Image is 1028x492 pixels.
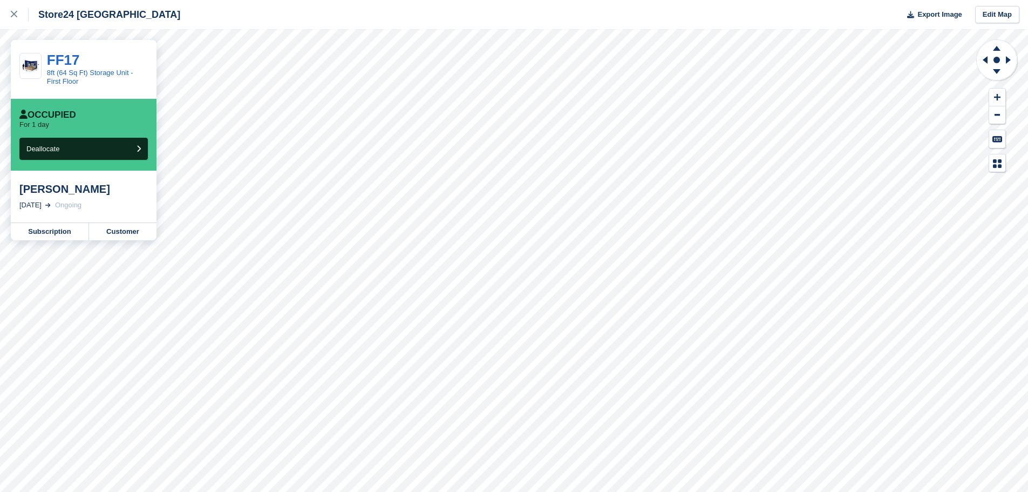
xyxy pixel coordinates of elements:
[20,58,41,73] img: 8ft%20container%20Image.jpg
[19,183,148,196] div: [PERSON_NAME]
[989,106,1005,124] button: Zoom Out
[917,9,962,20] span: Export Image
[19,120,49,129] p: For 1 day
[89,223,156,240] a: Customer
[26,145,59,153] span: Deallocate
[19,138,148,160] button: Deallocate
[45,203,51,207] img: arrow-right-light-icn-cde0832a797a2874e46488d9cf13f60e5c3a73dbe684e267c42b8395dfbc2abf.svg
[47,69,133,85] a: 8ft (64 Sq Ft) Storage Unit - First Floor
[11,223,89,240] a: Subscription
[989,89,1005,106] button: Zoom In
[989,154,1005,172] button: Map Legend
[55,200,81,211] div: Ongoing
[47,52,80,68] a: FF17
[975,6,1019,24] a: Edit Map
[989,130,1005,148] button: Keyboard Shortcuts
[901,6,962,24] button: Export Image
[19,110,76,120] div: Occupied
[19,200,42,211] div: [DATE]
[29,8,180,21] div: Store24 [GEOGRAPHIC_DATA]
